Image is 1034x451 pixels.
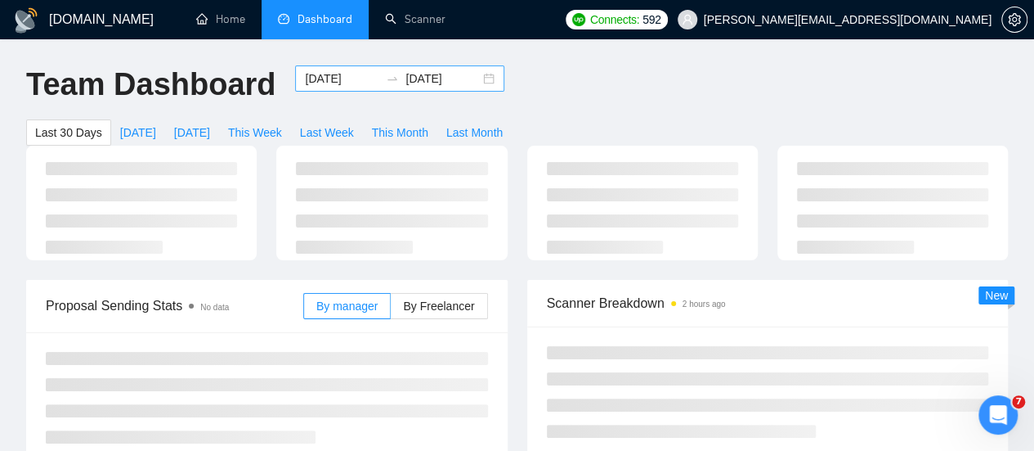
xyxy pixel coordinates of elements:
input: End date [405,70,480,88]
span: By manager [316,300,378,313]
span: user [682,14,693,25]
button: [DATE] [165,120,219,146]
span: This Week [228,124,282,142]
input: Start date [305,70,379,88]
span: swap-right [386,72,399,85]
span: dashboard [278,13,289,25]
span: [DATE] [174,124,210,142]
h1: Team Dashboard [26,65,275,104]
span: No data [200,303,229,312]
a: homeHome [196,12,245,26]
span: New [985,289,1008,302]
span: Scanner Breakdown [547,293,989,313]
span: [DATE] [120,124,156,142]
button: [DATE] [111,120,165,146]
span: 592 [642,11,660,29]
span: Last 30 Days [35,124,102,142]
span: Dashboard [298,12,352,26]
span: 7 [1012,395,1025,408]
span: This Month [372,124,428,142]
span: Last Week [300,124,354,142]
span: Proposal Sending Stats [46,295,303,316]
iframe: Intercom live chat [978,395,1018,435]
button: Last Month [437,120,512,146]
span: Connects: [590,11,639,29]
a: searchScanner [385,12,445,26]
span: Last Month [446,124,503,142]
img: upwork-logo.png [572,13,585,26]
a: setting [1001,13,1027,26]
img: logo [13,7,39,34]
button: Last 30 Days [26,120,111,146]
button: This Month [363,120,437,146]
time: 2 hours ago [683,300,726,309]
button: setting [1001,7,1027,33]
span: By Freelancer [403,300,474,313]
button: Last Week [291,120,363,146]
span: to [386,72,399,85]
button: This Week [219,120,291,146]
span: setting [1002,13,1027,26]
